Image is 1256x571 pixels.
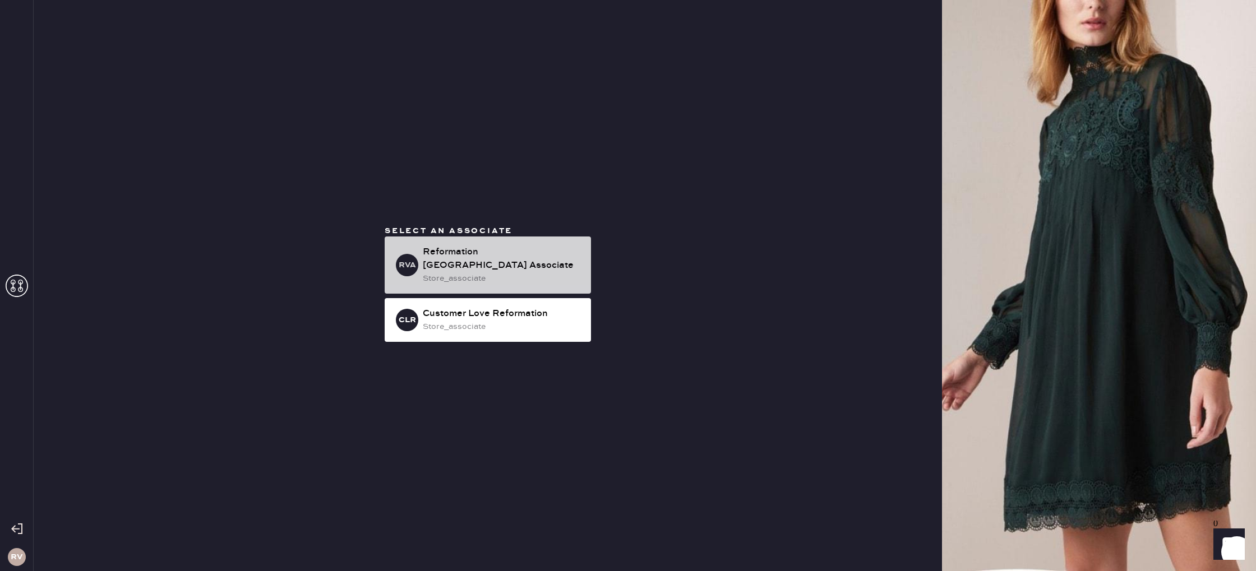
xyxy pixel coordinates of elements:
h3: RVA [399,261,416,269]
div: store_associate [423,321,582,333]
div: Reformation [GEOGRAPHIC_DATA] Associate [423,245,582,272]
span: Select an associate [385,226,512,236]
div: store_associate [423,272,582,285]
div: Customer Love Reformation [423,307,582,321]
h3: RV [11,553,22,561]
iframe: Front Chat [1203,521,1251,569]
h3: CLR [399,316,416,324]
